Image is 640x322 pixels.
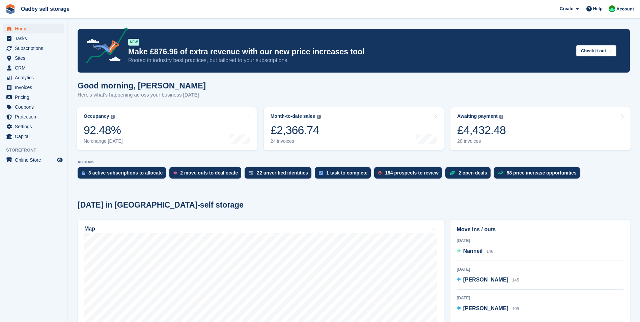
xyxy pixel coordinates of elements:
img: task-75834270c22a3079a89374b754ae025e5fb1db73e45f91037f5363f120a921f8.svg [319,171,323,175]
div: [DATE] [457,295,623,301]
a: menu [3,83,64,92]
span: Home [15,24,55,33]
a: menu [3,132,64,141]
img: active_subscription_to_allocate_icon-d502201f5373d7db506a760aba3b589e785aa758c864c3986d89f69b8ff3... [82,171,85,175]
div: 58 price increase opportunities [507,170,577,176]
span: [PERSON_NAME] [463,277,508,283]
span: Tasks [15,34,55,43]
img: deal-1b604bf984904fb50ccaf53a9ad4b4a5d6e5aea283cecdc64d6e3604feb123c2.svg [449,170,455,175]
a: menu [3,34,64,43]
span: Protection [15,112,55,122]
h2: Map [84,226,95,232]
span: Nanneil [463,248,483,254]
div: 184 prospects to review [385,170,439,176]
p: Make £876.96 of extra revenue with our new price increases tool [128,47,571,57]
span: CRM [15,63,55,73]
a: menu [3,92,64,102]
span: Account [616,6,634,12]
div: [DATE] [457,266,623,272]
a: Nanneil 146 [457,247,493,256]
span: Capital [15,132,55,141]
span: Sites [15,53,55,63]
div: [DATE] [457,238,623,244]
span: 146 [486,249,493,254]
a: 2 move outs to deallocate [169,167,245,182]
span: 109 [512,306,519,311]
a: 1 task to complete [315,167,374,182]
img: icon-info-grey-7440780725fd019a000dd9b08b2336e03edf1995a4989e88bcd33f0948082b44.svg [111,115,115,119]
h2: Move ins / outs [457,225,623,234]
img: prospect-51fa495bee0391a8d652442698ab0144808aea92771e9ea1ae160a38d050c398.svg [378,171,382,175]
a: [PERSON_NAME] 145 [457,276,519,285]
a: menu [3,155,64,165]
div: Awaiting payment [457,113,498,119]
div: No change [DATE] [84,138,123,144]
img: Stephanie [609,5,615,12]
p: Here's what's happening across your business [DATE] [78,91,206,99]
a: Occupancy 92.48% No change [DATE] [77,107,257,150]
div: 24 invoices [271,138,321,144]
img: icon-info-grey-7440780725fd019a000dd9b08b2336e03edf1995a4989e88bcd33f0948082b44.svg [499,115,503,119]
a: menu [3,73,64,82]
span: 145 [512,278,519,283]
div: 22 unverified identities [257,170,308,176]
span: Create [560,5,573,12]
span: Coupons [15,102,55,112]
a: menu [3,63,64,73]
a: menu [3,102,64,112]
img: stora-icon-8386f47178a22dfd0bd8f6a31ec36ba5ce8667c1dd55bd0f319d3a0aa187defe.svg [5,4,16,14]
a: menu [3,44,64,53]
img: move_outs_to_deallocate_icon-f764333ba52eb49d3ac5e1228854f67142a1ed5810a6f6cc68b1a99e826820c5.svg [173,171,177,175]
span: [PERSON_NAME] [463,305,508,311]
span: Online Store [15,155,55,165]
a: 3 active subscriptions to allocate [78,167,169,182]
h1: Good morning, [PERSON_NAME] [78,81,206,90]
a: 58 price increase opportunities [494,167,583,182]
a: Preview store [56,156,64,164]
a: menu [3,24,64,33]
div: £4,432.48 [457,123,506,137]
span: Subscriptions [15,44,55,53]
button: Check it out → [576,45,616,56]
span: Analytics [15,73,55,82]
a: Awaiting payment £4,432.48 28 invoices [450,107,631,150]
div: 2 move outs to deallocate [180,170,238,176]
a: Month-to-date sales £2,366.74 24 invoices [264,107,444,150]
span: Storefront [6,147,67,154]
span: Invoices [15,83,55,92]
a: menu [3,122,64,131]
div: 3 active subscriptions to allocate [88,170,163,176]
img: icon-info-grey-7440780725fd019a000dd9b08b2336e03edf1995a4989e88bcd33f0948082b44.svg [317,115,321,119]
img: price-adjustments-announcement-icon-8257ccfd72463d97f412b2fc003d46551f7dbcb40ab6d574587a9cd5c0d94... [81,27,128,66]
a: Oadby self storage [18,3,72,15]
div: 1 task to complete [326,170,367,176]
a: [PERSON_NAME] 109 [457,304,519,313]
a: menu [3,53,64,63]
div: NEW [128,39,139,46]
div: 2 open deals [458,170,487,176]
p: ACTIONS [78,160,630,164]
span: Settings [15,122,55,131]
a: menu [3,112,64,122]
div: Month-to-date sales [271,113,315,119]
div: £2,366.74 [271,123,321,137]
a: 22 unverified identities [245,167,315,182]
div: 92.48% [84,123,123,137]
div: 28 invoices [457,138,506,144]
span: Pricing [15,92,55,102]
div: Occupancy [84,113,109,119]
p: Rooted in industry best practices, but tailored to your subscriptions. [128,57,571,64]
span: Help [593,5,603,12]
a: 184 prospects to review [374,167,445,182]
h2: [DATE] in [GEOGRAPHIC_DATA]-self storage [78,200,244,210]
img: verify_identity-adf6edd0f0f0b5bbfe63781bf79b02c33cf7c696d77639b501bdc392416b5a36.svg [249,171,253,175]
img: price_increase_opportunities-93ffe204e8149a01c8c9dc8f82e8f89637d9d84a8eef4429ea346261dce0b2c0.svg [498,171,503,175]
a: 2 open deals [445,167,494,182]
